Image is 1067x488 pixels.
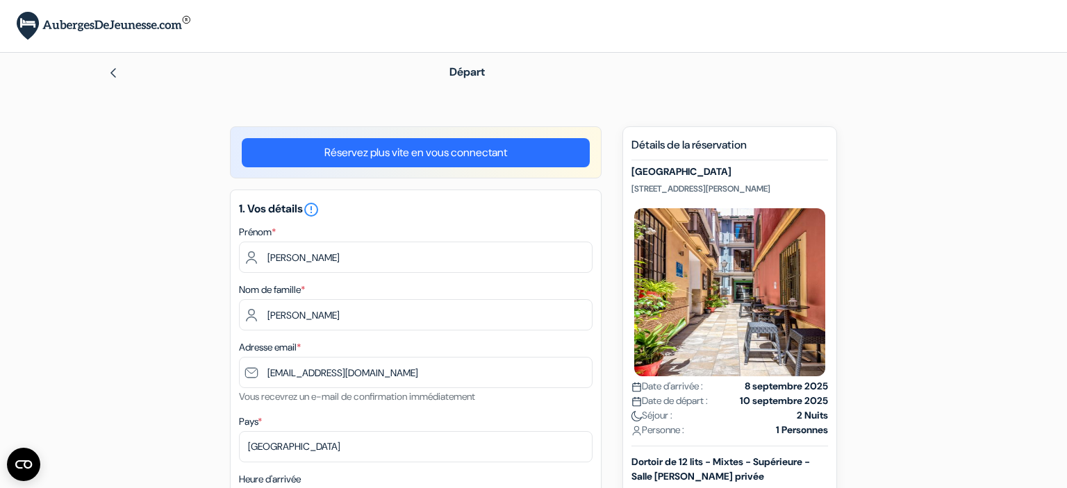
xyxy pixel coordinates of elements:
strong: 2 Nuits [797,408,828,423]
img: calendar.svg [631,382,642,392]
a: Réservez plus vite en vous connectant [242,138,590,167]
label: Pays [239,414,262,429]
img: calendar.svg [631,396,642,407]
h5: Détails de la réservation [631,138,828,160]
span: Séjour : [631,408,672,423]
img: user_icon.svg [631,426,642,436]
strong: 8 septembre 2025 [745,379,828,394]
i: error_outline [303,201,320,218]
h5: [GEOGRAPHIC_DATA] [631,166,828,178]
label: Nom de famille [239,283,305,297]
input: Entrer adresse e-mail [239,357,593,388]
img: AubergesDeJeunesse.com [17,12,190,40]
label: Adresse email [239,340,301,355]
a: error_outline [303,201,320,216]
span: Départ [449,65,485,79]
button: Ouvrir le widget CMP [7,448,40,481]
span: Date d'arrivée : [631,379,703,394]
span: Personne : [631,423,684,437]
span: Date de départ : [631,394,708,408]
img: moon.svg [631,411,642,421]
img: left_arrow.svg [108,67,119,78]
label: Heure d'arrivée [239,472,301,487]
input: Entrez votre prénom [239,242,593,273]
input: Entrer le nom de famille [239,299,593,330]
label: Prénom [239,225,276,239]
strong: 10 septembre 2025 [740,394,828,408]
h5: 1. Vos détails [239,201,593,218]
small: Vous recevrez un e-mail de confirmation immédiatement [239,390,475,403]
b: Dortoir de 12 lits - Mixtes - Supérieure - Salle [PERSON_NAME] privée [631,455,810,482]
p: [STREET_ADDRESS][PERSON_NAME] [631,183,828,194]
strong: 1 Personnes [776,423,828,437]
